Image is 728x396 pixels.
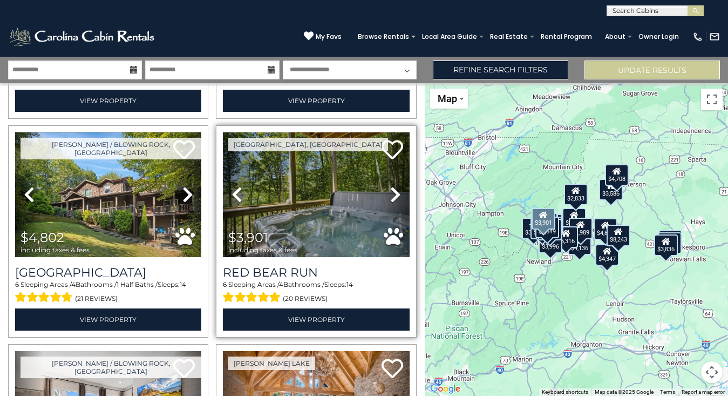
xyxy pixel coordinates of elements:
[701,89,723,110] button: Toggle fullscreen view
[228,138,388,151] a: [GEOGRAPHIC_DATA], [GEOGRAPHIC_DATA]
[682,389,725,395] a: Report a map error
[223,280,227,288] span: 6
[600,29,631,44] a: About
[539,232,562,253] div: $3,996
[654,234,678,256] div: $3,836
[15,132,201,257] img: thumbnail_167126455.jpeg
[382,358,403,381] a: Add to favorites
[538,218,562,240] div: $4,263
[692,31,703,42] img: phone-regular-white.png
[228,246,297,253] span: including taxes & fees
[532,207,555,229] div: $3,901
[71,280,76,288] span: 4
[304,31,342,42] a: My Favs
[584,61,720,79] button: Update Results
[554,226,578,247] div: $5,316
[568,233,591,255] div: $4,136
[658,230,682,251] div: $8,260
[604,164,628,185] div: $4,708
[633,29,684,44] a: Owner Login
[382,139,403,162] a: Add to favorites
[283,292,328,306] span: (20 reviews)
[21,230,64,245] span: $4,802
[660,389,675,395] a: Terms (opens in new tab)
[223,90,409,112] a: View Property
[417,29,482,44] a: Local Area Guide
[564,184,588,205] div: $2,833
[485,29,533,44] a: Real Estate
[21,138,201,159] a: [PERSON_NAME] / Blowing Rock, [GEOGRAPHIC_DATA]
[21,357,201,378] a: [PERSON_NAME] / Blowing Rock, [GEOGRAPHIC_DATA]
[438,93,457,104] span: Map
[75,292,118,306] span: (21 reviews)
[542,388,588,396] button: Keyboard shortcuts
[522,218,546,239] div: $3,364
[352,29,414,44] a: Browse Rentals
[701,361,723,383] button: Map camera controls
[180,280,186,288] span: 14
[15,280,201,306] div: Sleeping Areas / Bathrooms / Sleeps:
[607,225,630,246] div: $8,243
[228,357,315,370] a: [PERSON_NAME] Lake
[539,214,562,236] div: $2,778
[658,232,682,253] div: $3,853
[433,61,568,79] a: Refine Search Filters
[223,308,409,331] a: View Property
[599,179,623,200] div: $3,586
[709,31,720,42] img: mail-regular-white.png
[15,280,19,288] span: 6
[15,265,201,280] a: [GEOGRAPHIC_DATA]
[540,213,563,234] div: $3,049
[223,265,409,280] a: Red Bear Run
[427,382,463,396] img: Google
[346,280,353,288] span: 14
[8,26,158,48] img: White-1-2.png
[223,132,409,257] img: thumbnail_166730776.jpeg
[530,218,554,239] div: $3,870
[593,218,617,240] div: $4,802
[279,280,283,288] span: 4
[430,89,468,109] button: Change map style
[228,230,268,245] span: $3,901
[535,29,597,44] a: Rental Program
[15,308,201,331] a: View Property
[535,217,559,238] div: $8,649
[427,382,463,396] a: Open this area in Google Maps (opens a new window)
[562,207,586,229] div: $7,062
[21,246,90,253] span: including taxes & fees
[223,280,409,306] div: Sleeping Areas / Bathrooms / Sleeps:
[569,217,593,239] div: $4,989
[117,280,158,288] span: 1 Half Baths /
[15,265,201,280] h3: Heavenly Manor
[15,90,201,112] a: View Property
[316,32,342,42] span: My Favs
[595,244,619,265] div: $4,347
[595,389,654,395] span: Map data ©2025 Google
